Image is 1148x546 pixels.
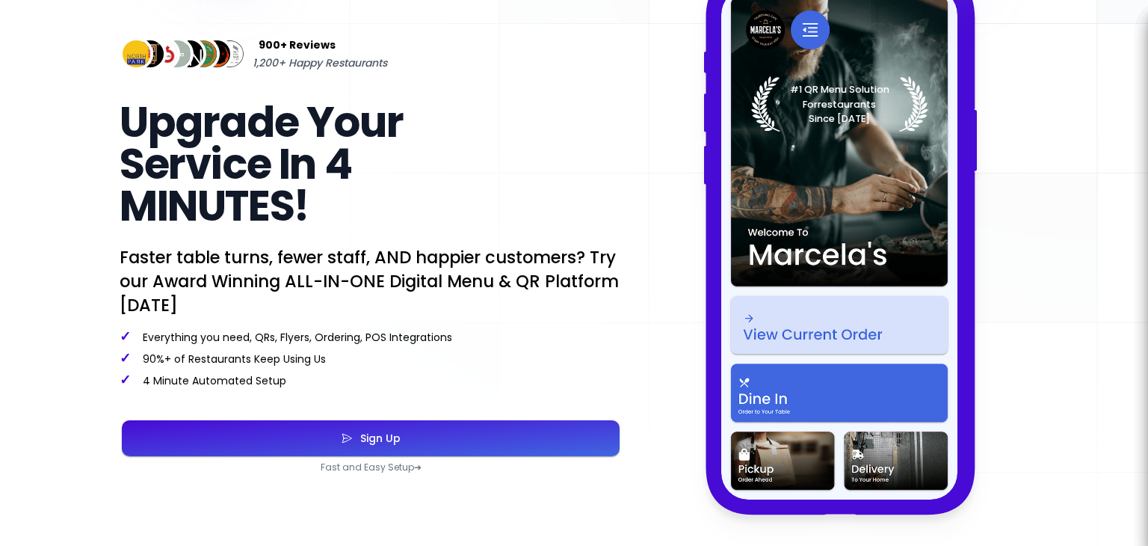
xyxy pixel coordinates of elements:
[120,349,131,367] span: ✓
[120,245,622,317] p: Faster table turns, fewer staff, AND happier customers? Try our Award Winning ALL-IN-ONE Digital ...
[259,36,336,54] span: 900+ Reviews
[120,370,131,389] span: ✓
[353,433,401,444] div: Sign Up
[120,327,131,346] span: ✓
[751,76,928,132] img: Laurel
[120,372,622,388] p: 4 Minute Automated Setup
[120,329,622,345] p: Everything you need, QRs, Flyers, Ordering, POS Integrations
[120,461,622,473] p: Fast and Easy Setup ➜
[213,37,247,71] img: Review Img
[187,37,220,71] img: Review Img
[133,37,167,71] img: Review Img
[120,37,153,71] img: Review Img
[122,420,620,456] button: Sign Up
[253,54,387,72] span: 1,200+ Happy Restaurants
[160,37,194,71] img: Review Img
[173,37,207,71] img: Review Img
[120,93,403,236] span: Upgrade Your Service In 4 MINUTES!
[120,351,622,366] p: 90%+ of Restaurants Keep Using Us
[146,37,180,71] img: Review Img
[200,37,234,71] img: Review Img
